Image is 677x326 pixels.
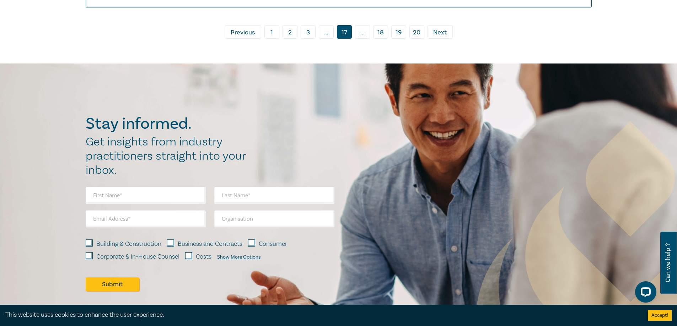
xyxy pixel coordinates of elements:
span: ... [319,25,334,39]
input: Organisation [214,210,334,227]
button: Submit [86,277,139,291]
span: Next [433,28,447,37]
a: 20 [409,25,424,39]
a: 3 [301,25,316,39]
iframe: LiveChat chat widget [629,278,659,308]
div: This website uses cookies to enhance the user experience. [5,310,637,320]
label: Building & Construction [96,239,161,249]
a: 17 [337,25,352,39]
label: Business and Contracts [178,239,242,249]
label: Corporate & In-House Counsel [96,252,179,261]
h2: Get insights from industry practitioners straight into your inbox. [86,135,253,177]
div: Show More Options [217,254,261,260]
a: Previous [225,25,261,39]
button: Accept cookies [648,310,672,321]
a: 19 [391,25,406,39]
input: Email Address* [86,210,206,227]
a: Next [428,25,453,39]
span: ... [355,25,370,39]
span: Can we help ? [665,236,671,290]
label: Consumer [259,239,287,249]
input: Last Name* [214,187,334,204]
label: Costs [196,252,211,261]
a: 2 [283,25,297,39]
h2: Stay informed. [86,115,253,133]
span: Previous [231,28,255,37]
input: First Name* [86,187,206,204]
a: 18 [373,25,388,39]
a: 1 [264,25,279,39]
